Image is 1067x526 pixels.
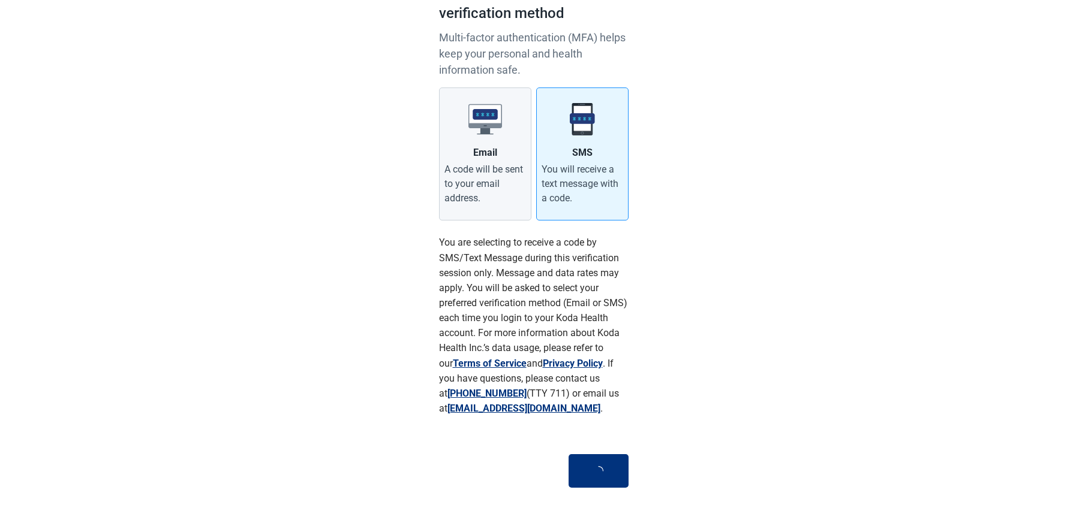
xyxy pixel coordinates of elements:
p: Multi-factor authentication (MFA) helps keep your personal and health information safe. [439,29,629,78]
div: SMS [572,146,593,160]
div: A code will be sent to your email address. [444,162,526,205]
a: [PHONE_NUMBER] [447,388,527,399]
div: You will receive a text message with a code. [542,162,623,205]
span: loading [593,465,604,476]
a: Terms of Service [453,358,527,369]
a: [EMAIL_ADDRESS][DOMAIN_NAME] [447,403,600,414]
p: You are selecting to receive a code by SMS/Text Message during this verification session only. Me... [439,235,629,416]
a: Privacy Policy [543,358,603,369]
div: Email [473,146,497,160]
